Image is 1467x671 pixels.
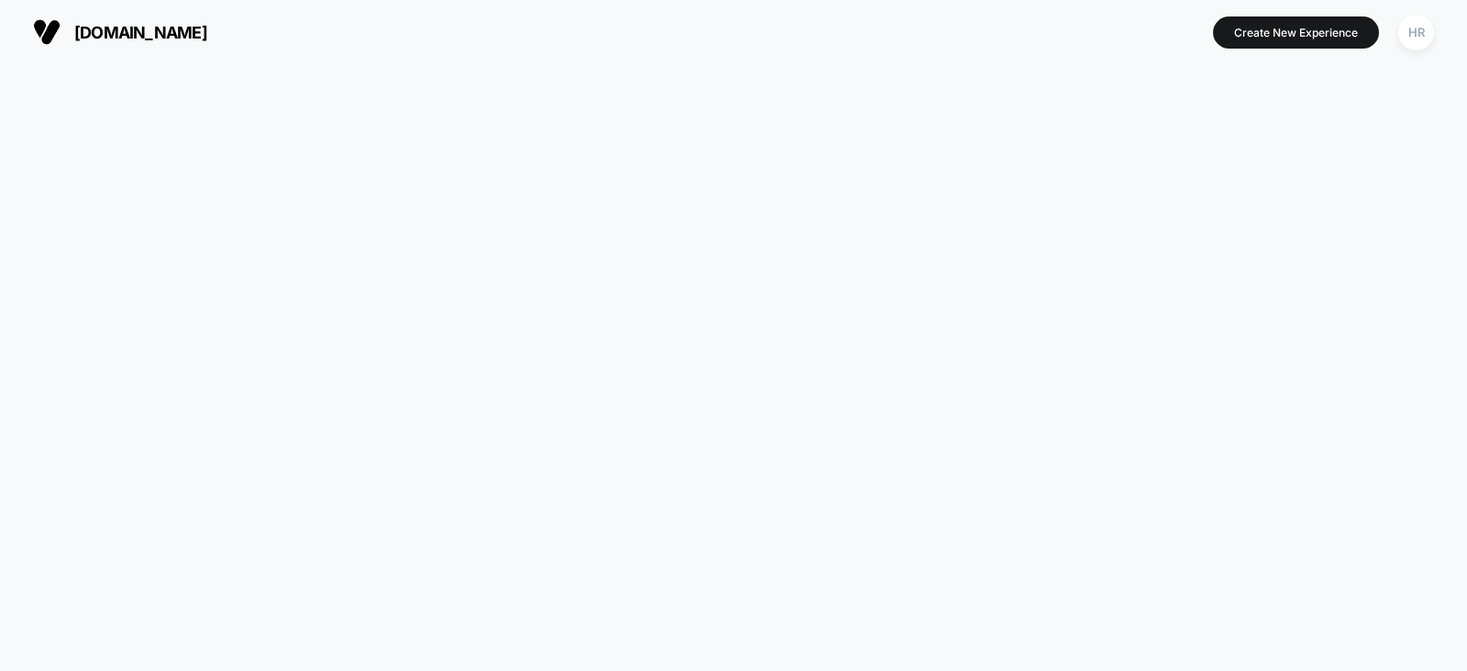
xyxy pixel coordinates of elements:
[33,18,61,46] img: Visually logo
[1398,15,1434,50] div: HR
[1393,14,1439,51] button: HR
[1213,16,1379,49] button: Create New Experience
[74,23,207,42] span: [DOMAIN_NAME]
[28,17,213,47] button: [DOMAIN_NAME]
